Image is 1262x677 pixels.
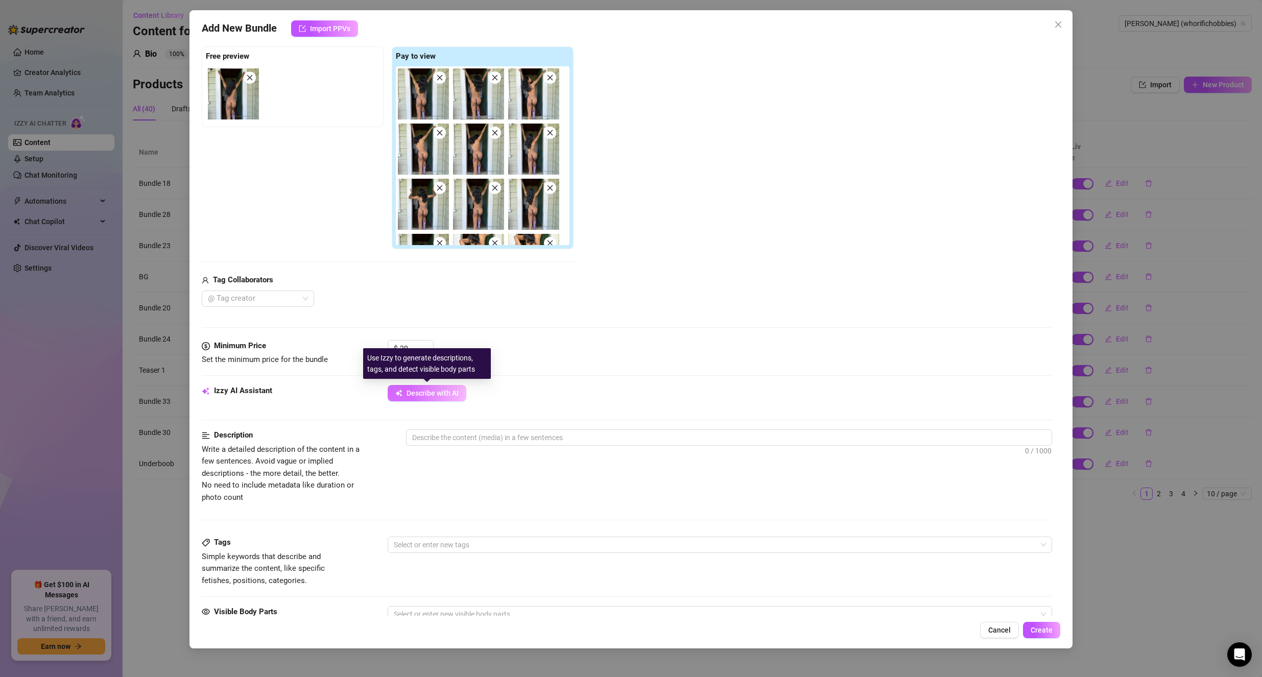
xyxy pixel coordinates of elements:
[398,234,449,285] img: media
[1054,20,1062,29] span: close
[546,239,554,247] span: close
[202,274,209,286] span: user
[1227,642,1252,667] div: Open Intercom Messenger
[1031,626,1053,634] span: Create
[436,129,443,136] span: close
[508,68,559,119] img: media
[202,340,210,352] span: dollar
[491,239,498,247] span: close
[398,124,449,175] img: media
[508,179,559,230] img: media
[546,129,554,136] span: close
[310,25,350,33] span: Import PPVs
[214,430,253,440] strong: Description
[1050,20,1066,29] span: Close
[491,129,498,136] span: close
[546,184,554,191] span: close
[453,124,504,175] img: media
[988,626,1011,634] span: Cancel
[202,552,325,585] span: Simple keywords that describe and summarize the content, like specific fetishes, positions, categ...
[299,25,306,32] span: import
[214,341,266,350] strong: Minimum Price
[508,124,559,175] img: media
[214,386,272,395] strong: Izzy AI Assistant
[202,355,328,364] span: Set the minimum price for the bundle
[453,68,504,119] img: media
[214,607,277,616] strong: Visible Body Parts
[1023,622,1060,638] button: Create
[546,74,554,81] span: close
[388,385,466,401] button: Describe with AI
[213,275,273,284] strong: Tag Collaborators
[491,184,498,191] span: close
[202,608,210,616] span: eye
[214,538,231,547] strong: Tags
[398,68,449,119] img: media
[1050,16,1066,33] button: Close
[363,348,491,379] div: Use Izzy to generate descriptions, tags, and detect visible body parts
[202,539,210,547] span: tag
[246,74,253,81] span: close
[980,622,1019,638] button: Cancel
[291,20,358,37] button: Import PPVs
[202,429,210,442] span: align-left
[436,184,443,191] span: close
[407,389,459,397] span: Describe with AI
[436,239,443,247] span: close
[206,52,249,61] strong: Free preview
[208,68,259,119] img: media
[453,179,504,230] img: media
[396,52,436,61] strong: Pay to view
[436,74,443,81] span: close
[508,234,559,285] img: media
[453,234,504,285] img: media
[202,445,360,502] span: Write a detailed description of the content in a few sentences. Avoid vague or implied descriptio...
[202,20,277,37] span: Add New Bundle
[398,179,449,230] img: media
[491,74,498,81] span: close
